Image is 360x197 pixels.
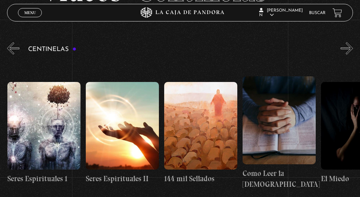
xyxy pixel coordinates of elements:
[259,8,303,17] span: [PERSON_NAME] N
[333,8,342,18] a: View your shopping cart
[341,42,353,55] button: Next
[24,11,36,15] span: Menu
[86,173,159,184] h4: Seres Espirituales II
[28,46,76,53] h3: Centinelas
[7,42,19,55] button: Previous
[309,11,326,15] a: Buscar
[7,173,81,184] h4: Seres Espirituales 1
[22,17,38,21] span: Cerrar
[243,168,316,190] h4: Como Leer la [DEMOGRAPHIC_DATA]
[164,173,237,184] h4: 144 mil Sellados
